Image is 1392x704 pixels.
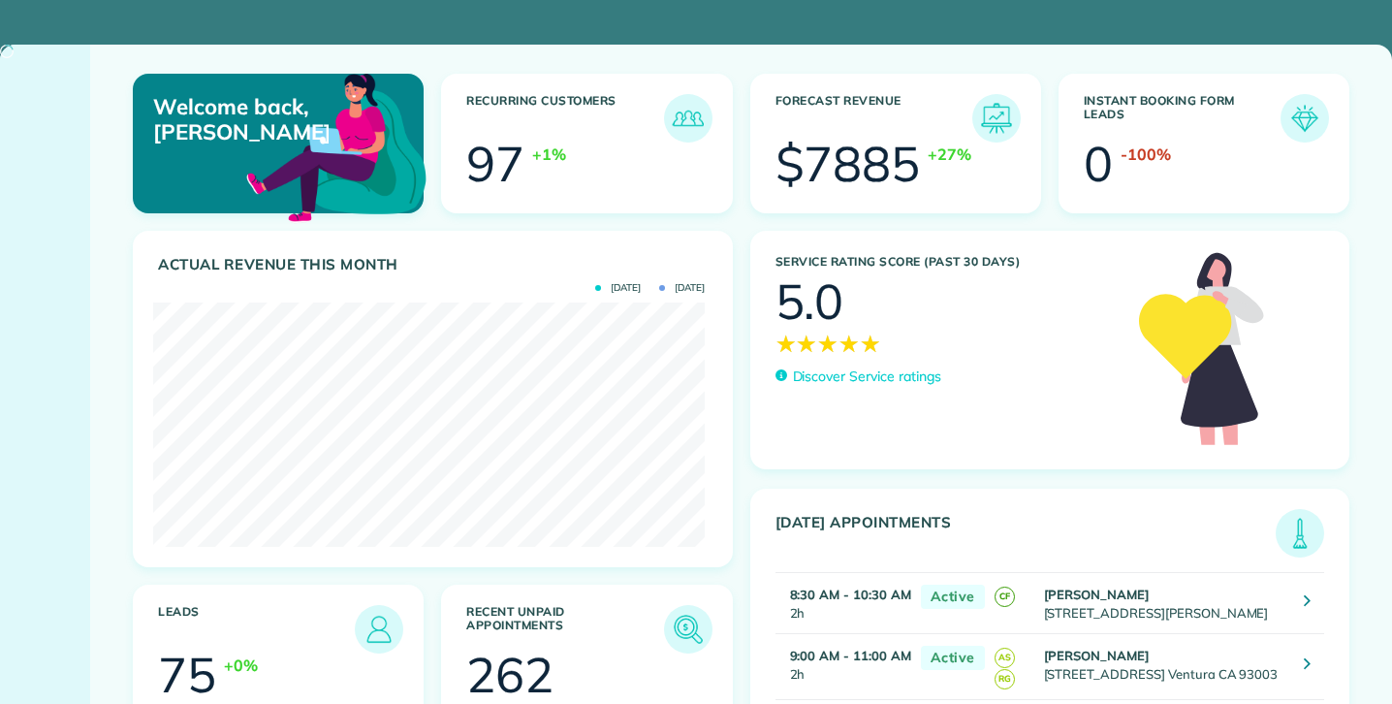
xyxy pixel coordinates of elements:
[158,651,216,699] div: 75
[793,367,941,387] p: Discover Service ratings
[1281,514,1319,553] img: icon_todays_appointments-901f7ab196bb0bea1936b74009e4eb5ffbc2d2711fa7634e0d609ed5ef32b18b.png
[775,514,1277,558] h3: [DATE] Appointments
[1044,587,1151,602] strong: [PERSON_NAME]
[775,255,1120,269] h3: Service Rating score (past 30 days)
[158,605,355,654] h3: Leads
[838,326,860,361] span: ★
[1039,572,1289,633] td: [STREET_ADDRESS][PERSON_NAME]
[466,605,663,654] h3: Recent unpaid appointments
[466,140,524,188] div: 97
[775,277,844,326] div: 5.0
[242,51,430,240] img: dashboard_welcome-42a62b7d889689a78055ac9021e634bf52bae3f8056760290aed330b23ab8690.png
[1044,648,1151,663] strong: [PERSON_NAME]
[790,587,911,602] strong: 8:30 AM - 10:30 AM
[860,326,881,361] span: ★
[775,326,797,361] span: ★
[360,610,398,649] img: icon_leads-1bed01f49abd5b7fead27621c3d59655bb73ed531f8eeb49469d10e621d6b896.png
[775,94,972,143] h3: Forecast Revenue
[153,94,329,145] p: Welcome back, [PERSON_NAME]!
[1285,99,1324,138] img: icon_form_leads-04211a6a04a5b2264e4ee56bc0799ec3eb69b7e499cbb523a139df1d13a81ae0.png
[1039,633,1289,699] td: [STREET_ADDRESS] Ventura CA 93003
[1084,94,1281,143] h3: Instant Booking Form Leads
[995,648,1015,668] span: AS
[466,651,554,699] div: 262
[532,143,566,166] div: +1%
[995,669,1015,689] span: RG
[1084,140,1113,188] div: 0
[775,572,911,633] td: 2h
[158,256,712,273] h3: Actual Revenue this month
[921,646,985,670] span: Active
[817,326,838,361] span: ★
[466,94,663,143] h3: Recurring Customers
[977,99,1016,138] img: icon_forecast_revenue-8c13a41c7ed35a8dcfafea3cbb826a0462acb37728057bba2d056411b612bbbe.png
[775,140,921,188] div: $7885
[224,654,258,677] div: +0%
[1121,143,1171,166] div: -100%
[669,610,708,649] img: icon_unpaid_appointments-47b8ce3997adf2238b356f14209ab4cced10bd1f174958f3ca8f1d0dd7fffeee.png
[595,283,641,293] span: [DATE]
[669,99,708,138] img: icon_recurring_customers-cf858462ba22bcd05b5a5880d41d6543d210077de5bb9ebc9590e49fd87d84ed.png
[659,283,705,293] span: [DATE]
[775,367,941,387] a: Discover Service ratings
[995,587,1015,607] span: CF
[790,648,911,663] strong: 9:00 AM - 11:00 AM
[775,633,911,699] td: 2h
[928,143,971,166] div: +27%
[921,585,985,609] span: Active
[796,326,817,361] span: ★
